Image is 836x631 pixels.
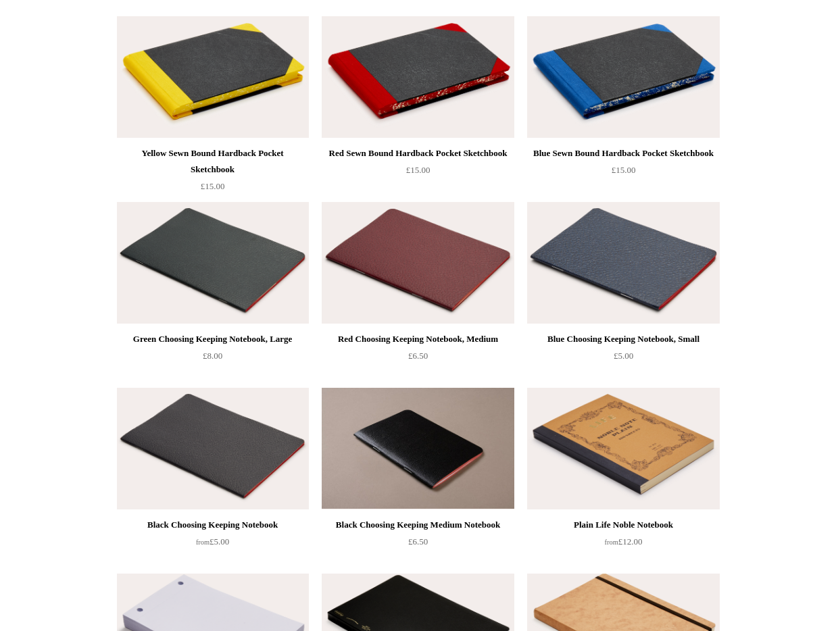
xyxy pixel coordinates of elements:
a: Red Sewn Bound Hardback Pocket Sketchbook Red Sewn Bound Hardback Pocket Sketchbook [322,16,514,138]
img: Blue Sewn Bound Hardback Pocket Sketchbook [527,16,719,138]
a: Black Choosing Keeping Medium Notebook £6.50 [322,517,514,572]
a: Yellow Sewn Bound Hardback Pocket Sketchbook Yellow Sewn Bound Hardback Pocket Sketchbook [117,16,309,138]
a: Red Choosing Keeping Notebook, Medium £6.50 [322,331,514,386]
img: Red Choosing Keeping Notebook, Medium [322,202,514,324]
a: Yellow Sewn Bound Hardback Pocket Sketchbook £15.00 [117,145,309,201]
a: Blue Choosing Keeping Notebook, Small Blue Choosing Keeping Notebook, Small [527,202,719,324]
img: Red Sewn Bound Hardback Pocket Sketchbook [322,16,514,138]
span: £12.00 [605,536,643,547]
span: £15.00 [612,165,636,175]
img: Black Choosing Keeping Medium Notebook [322,388,514,509]
a: Black Choosing Keeping Notebook from£5.00 [117,517,309,572]
div: Blue Sewn Bound Hardback Pocket Sketchbook [531,145,716,161]
div: Blue Choosing Keeping Notebook, Small [531,331,716,347]
div: Red Sewn Bound Hardback Pocket Sketchbook [325,145,510,161]
a: Red Choosing Keeping Notebook, Medium Red Choosing Keeping Notebook, Medium [322,202,514,324]
a: Blue Sewn Bound Hardback Pocket Sketchbook Blue Sewn Bound Hardback Pocket Sketchbook [527,16,719,138]
div: Plain Life Noble Notebook [531,517,716,533]
a: Black Choosing Keeping Notebook Black Choosing Keeping Notebook [117,388,309,509]
div: Black Choosing Keeping Medium Notebook [325,517,510,533]
a: Blue Sewn Bound Hardback Pocket Sketchbook £15.00 [527,145,719,201]
img: Green Choosing Keeping Notebook, Large [117,202,309,324]
span: £5.00 [614,351,633,361]
div: Red Choosing Keeping Notebook, Medium [325,331,510,347]
div: Yellow Sewn Bound Hardback Pocket Sketchbook [120,145,305,178]
span: from [605,538,618,546]
img: Black Choosing Keeping Notebook [117,388,309,509]
img: Yellow Sewn Bound Hardback Pocket Sketchbook [117,16,309,138]
span: from [196,538,210,546]
a: Green Choosing Keeping Notebook, Large Green Choosing Keeping Notebook, Large [117,202,309,324]
span: £6.50 [408,351,428,361]
a: Red Sewn Bound Hardback Pocket Sketchbook £15.00 [322,145,514,201]
span: £15.00 [201,181,225,191]
span: £15.00 [406,165,431,175]
div: Black Choosing Keeping Notebook [120,517,305,533]
img: Plain Life Noble Notebook [527,388,719,509]
img: Blue Choosing Keeping Notebook, Small [527,202,719,324]
span: £8.00 [203,351,222,361]
a: Plain Life Noble Notebook from£12.00 [527,517,719,572]
span: £6.50 [408,536,428,547]
span: £5.00 [196,536,229,547]
a: Green Choosing Keeping Notebook, Large £8.00 [117,331,309,386]
a: Blue Choosing Keeping Notebook, Small £5.00 [527,331,719,386]
a: Black Choosing Keeping Medium Notebook Black Choosing Keeping Medium Notebook [322,388,514,509]
div: Green Choosing Keeping Notebook, Large [120,331,305,347]
a: Plain Life Noble Notebook Plain Life Noble Notebook [527,388,719,509]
